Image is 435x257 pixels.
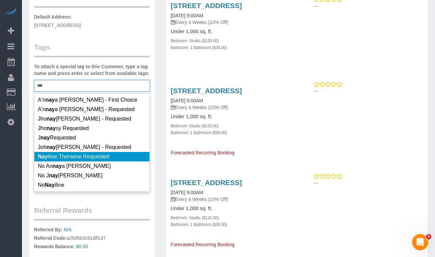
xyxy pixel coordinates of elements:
a: [STREET_ADDRESS] [171,87,242,95]
small: Bedroom: Studio ($120.00) [171,38,219,43]
em: Nay [45,182,54,188]
a: [STREET_ADDRESS] [171,179,242,186]
h4: Under 1,000 sq. ft. [171,206,292,211]
a: $0.00 [76,244,88,249]
em: Nay [38,154,48,159]
span: Jho [PERSON_NAME] - Requested [38,116,131,122]
em: nay [53,163,62,169]
span: No J [PERSON_NAME] [38,173,103,178]
span: Jho sy Requested [38,125,89,131]
em: nay [47,116,56,122]
a: N/A [64,227,72,232]
h4: Under 1,000 sq. ft. [171,29,292,34]
em: nay [47,144,56,150]
p: --- [314,3,423,9]
label: Default Address: [34,14,72,20]
a: [DATE] 9:00AM [171,190,203,195]
h4: Under 1,000 sq. ft. [171,114,292,120]
p: Every 4 Weeks (10% Off) [171,104,292,111]
a: [DATE] 9:00AM [171,13,203,18]
small: Bathroom: 1 Bathroom ($30.00) [171,45,227,50]
em: nay [46,106,55,112]
span: No An a [PERSON_NAME] [38,163,111,169]
span: A'n a [PERSON_NAME] - Requested [38,106,135,112]
em: nay [49,173,58,178]
small: Bathroom: 1 Bathroom ($30.00) [171,130,227,135]
p: Every 4 Weeks (10% Off) [171,19,292,26]
a: [DATE] 9:00AM [171,98,203,103]
small: Bedroom: Studio ($120.00) [171,215,219,220]
span: Forecasted Recurring Booking [171,150,235,155]
legend: Tags [34,42,150,57]
span: Joh [PERSON_NAME] - Requested [38,144,131,150]
span: No iline [38,182,64,188]
p: --- [314,180,423,186]
label: Referral Code: [34,235,66,241]
p: --- [314,88,423,95]
em: nay [46,97,55,103]
span: J Requested [38,135,76,140]
img: Automaid Logo [4,7,18,16]
span: [STREET_ADDRESS] [34,23,81,28]
span: A'n a [PERSON_NAME] - First Choice [38,97,137,103]
span: Forecasted Recurring Booking [171,242,235,247]
em: nay [47,125,56,131]
label: To attach a special tag to this Customer, type a tag name and press enter or select from availabl... [34,63,150,77]
legend: Referral Rewards [34,205,150,221]
iframe: Intercom live chat [412,234,428,250]
label: Rewards Balance: [34,243,75,250]
em: nay [40,135,50,140]
small: Bathroom: 1 Bathroom ($30.00) [171,222,227,227]
small: Bedroom: Studio ($120.00) [171,124,219,128]
label: Referred By: [34,226,62,233]
p: Every 4 Weeks (10% Off) [171,196,292,203]
span: 5 [426,234,431,239]
span: iline Therasne Requested [38,154,109,159]
p: a26d5b3c81dff147 [34,226,150,252]
a: [STREET_ADDRESS] [171,2,242,9]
